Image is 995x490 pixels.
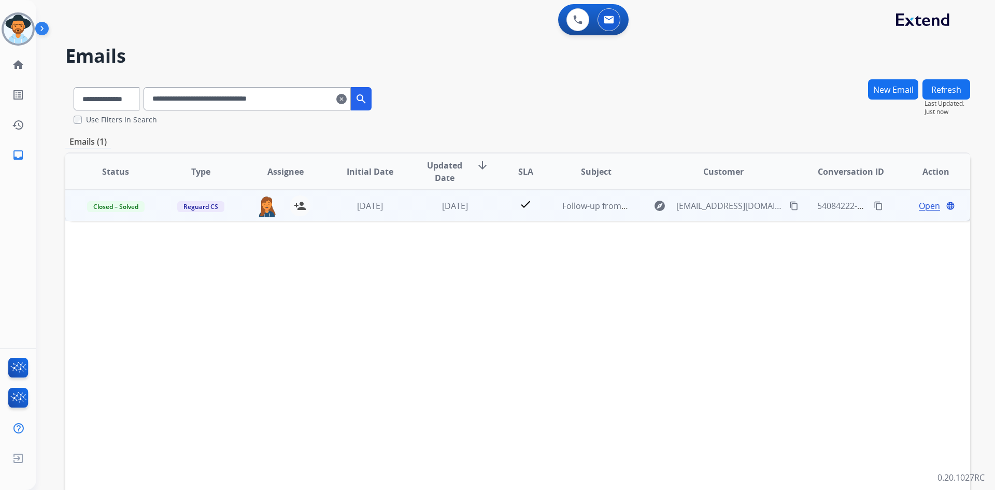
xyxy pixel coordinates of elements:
span: Just now [925,108,970,116]
span: Closed – Solved [87,201,145,212]
span: Assignee [267,165,304,178]
span: [DATE] [442,200,468,212]
button: New Email [868,79,918,100]
span: Status [102,165,129,178]
span: Conversation ID [818,165,884,178]
mat-icon: inbox [12,149,24,161]
span: Last Updated: [925,100,970,108]
span: Type [191,165,210,178]
mat-icon: explore [653,200,666,212]
span: [DATE] [357,200,383,212]
mat-icon: content_copy [789,201,799,211]
h2: Emails [65,46,970,66]
p: Emails (1) [65,135,111,148]
span: Open [919,200,940,212]
span: 54084222-d019-4252-ac6e-e2bfc7beb9f3 [817,200,974,212]
span: [EMAIL_ADDRESS][DOMAIN_NAME] [676,200,783,212]
mat-icon: arrow_downward [476,159,489,172]
img: avatar [4,15,33,44]
mat-icon: clear [336,93,347,105]
span: Reguard CS [177,201,224,212]
mat-icon: list_alt [12,89,24,101]
span: Follow-up from our call [562,200,652,212]
span: SLA [518,165,533,178]
mat-icon: person_add [294,200,306,212]
span: Initial Date [347,165,393,178]
mat-icon: language [946,201,955,211]
button: Refresh [922,79,970,100]
mat-icon: home [12,59,24,71]
p: 0.20.1027RC [937,471,985,484]
span: Subject [581,165,612,178]
mat-icon: search [355,93,367,105]
label: Use Filters In Search [86,115,157,125]
mat-icon: check [519,198,532,211]
th: Action [885,153,970,190]
span: Customer [703,165,744,178]
mat-icon: content_copy [874,201,883,211]
span: Updated Date [421,159,468,184]
img: agent-avatar [257,195,277,217]
mat-icon: history [12,119,24,131]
